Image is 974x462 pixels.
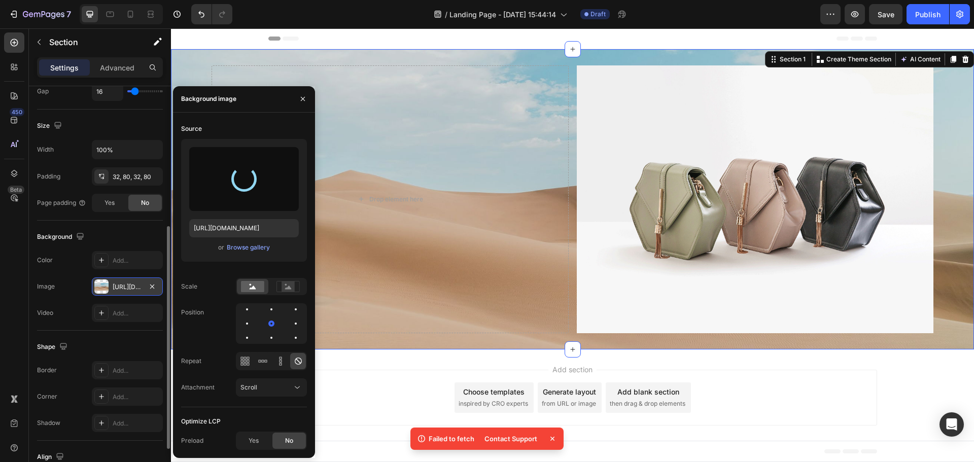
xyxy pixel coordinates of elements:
[940,412,964,437] div: Open Intercom Messenger
[878,10,894,19] span: Save
[189,219,299,237] input: https://example.com/image.jpg
[37,87,49,96] div: Gap
[37,145,54,154] div: Width
[478,432,543,446] div: Contact Support
[37,392,57,401] div: Corner
[37,119,64,133] div: Size
[141,198,149,207] span: No
[406,37,763,305] img: image_demo.jpg
[113,419,160,428] div: Add...
[288,371,357,380] span: inspired by CRO experts
[218,241,224,254] span: or
[181,124,202,133] div: Source
[181,436,203,445] div: Preload
[113,256,160,265] div: Add...
[439,371,514,380] span: then drag & drop elements
[429,434,474,444] p: Failed to fetch
[655,26,720,35] p: Create Theme Section
[371,371,425,380] span: from URL or image
[37,256,53,265] div: Color
[8,186,24,194] div: Beta
[181,417,221,426] div: Optimize LCP
[590,10,606,19] span: Draft
[37,172,60,181] div: Padding
[191,4,232,24] div: Undo/Redo
[4,4,76,24] button: 7
[171,28,974,462] iframe: Design area
[226,242,270,253] button: Browse gallery
[37,340,69,354] div: Shape
[907,4,949,24] button: Publish
[227,243,270,252] div: Browse gallery
[449,9,556,20] span: Landing Page - [DATE] 15:44:14
[915,9,941,20] div: Publish
[727,25,772,37] button: AI Content
[49,36,132,48] p: Section
[445,9,447,20] span: /
[100,62,134,73] p: Advanced
[181,357,201,366] div: Repeat
[37,198,86,207] div: Page padding
[446,358,508,369] div: Add blank section
[181,308,204,317] div: Position
[113,309,160,318] div: Add...
[869,4,902,24] button: Save
[37,282,55,291] div: Image
[113,366,160,375] div: Add...
[50,62,79,73] p: Settings
[249,436,259,445] span: Yes
[113,282,142,292] div: [URL][DOMAIN_NAME]
[181,282,197,291] div: Scale
[181,383,215,392] div: Attachment
[105,198,115,207] span: Yes
[92,140,162,159] input: Auto
[66,8,71,20] p: 7
[113,172,160,182] div: 32, 80, 32, 80
[292,358,354,369] div: Choose templates
[113,393,160,402] div: Add...
[377,336,426,346] span: Add section
[37,308,53,317] div: Video
[10,108,24,116] div: 450
[607,26,637,35] div: Section 1
[236,378,307,397] button: Scroll
[285,436,293,445] span: No
[372,358,425,369] div: Generate layout
[37,366,57,375] div: Border
[198,167,252,175] div: Drop element here
[240,383,257,391] span: Scroll
[92,82,123,100] input: Auto
[37,418,60,428] div: Shadow
[181,94,236,103] div: Background image
[37,230,86,244] div: Background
